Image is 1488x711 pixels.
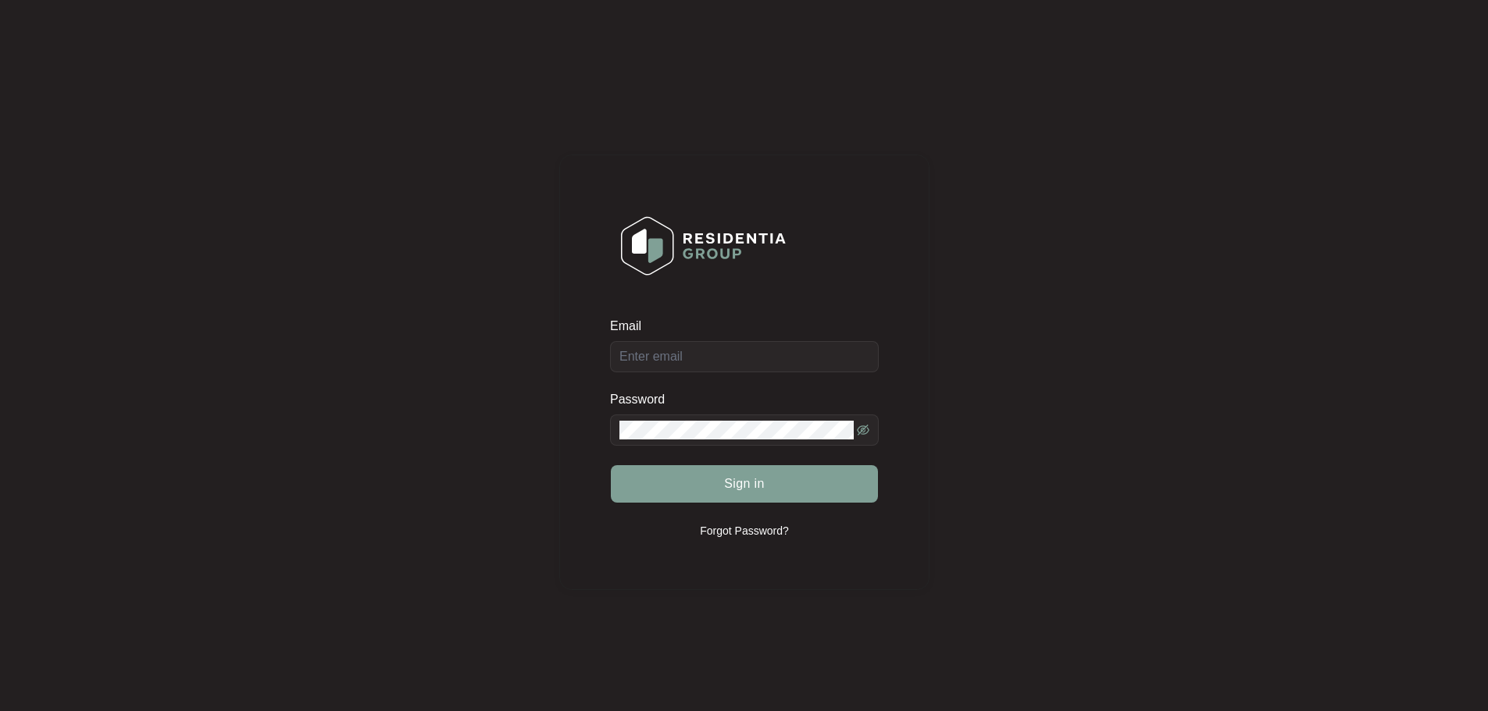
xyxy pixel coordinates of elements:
[610,392,676,407] label: Password
[857,424,869,436] span: eye-invisible
[611,206,796,286] img: Login Logo
[610,318,652,334] label: Email
[700,523,789,539] p: Forgot Password?
[724,475,765,493] span: Sign in
[611,465,878,503] button: Sign in
[610,341,879,372] input: Email
[619,421,854,439] input: Password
